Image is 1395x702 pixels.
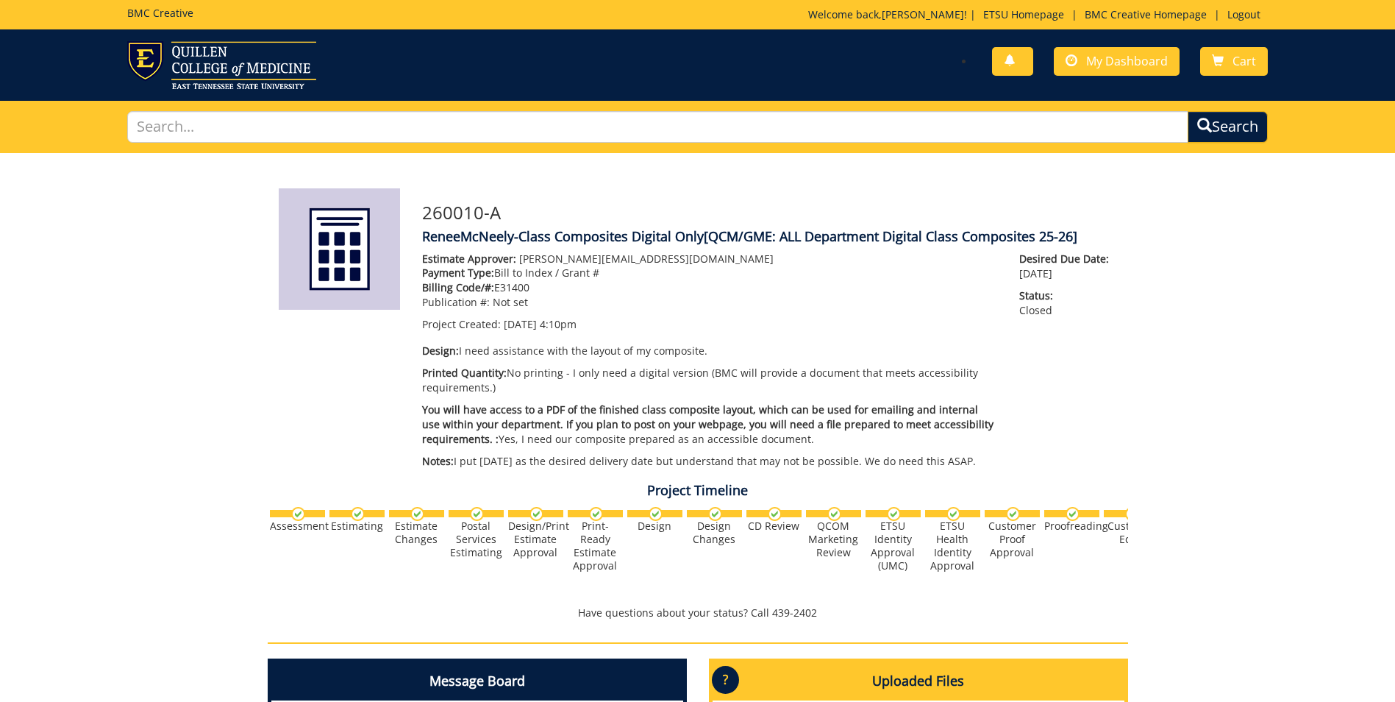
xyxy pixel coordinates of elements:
span: Design: [422,344,459,358]
p: Welcome back, ! | | | [808,7,1268,22]
p: [DATE] [1019,252,1116,281]
div: Estimating [329,520,385,533]
div: Customer Proof Approval [985,520,1040,559]
span: Estimate Approver: [422,252,516,266]
p: ? [712,666,739,694]
p: Yes, I need our composite prepared as an accessible document. [422,403,998,447]
span: You will have access to a PDF of the finished class composite layout, which can be used for email... [422,403,993,446]
img: checkmark [351,507,365,521]
p: Closed [1019,288,1116,318]
button: Search [1188,111,1268,143]
div: ETSU Health Identity Approval [925,520,980,572]
p: E31400 [422,280,998,295]
div: Design Changes [687,520,742,546]
a: [PERSON_NAME] [882,7,964,21]
img: checkmark [649,507,663,521]
p: I need assistance with the layout of my composite. [422,344,998,358]
div: Assessment [270,520,325,533]
a: My Dashboard [1054,47,1180,76]
a: BMC Creative Homepage [1077,7,1214,21]
p: Have questions about your status? Call 439-2402 [268,606,1128,620]
span: Status: [1019,288,1116,303]
img: checkmark [768,507,782,521]
div: ETSU Identity Approval (UMC) [866,520,921,572]
img: checkmark [708,507,722,521]
img: checkmark [1006,507,1020,521]
img: checkmark [589,507,603,521]
div: Design/Print Estimate Approval [508,520,563,559]
a: Cart [1200,47,1268,76]
span: [QCM/GME: ALL Department Digital Class Composites 25-26] [704,227,1077,245]
p: No printing - I only need a digital version (BMC will provide a document that meets accessibility... [422,366,998,395]
span: Payment Type: [422,266,494,280]
input: Search... [127,111,1188,143]
h5: BMC Creative [127,7,193,18]
a: ETSU Homepage [976,7,1071,21]
img: checkmark [1066,507,1080,521]
img: checkmark [887,507,901,521]
span: My Dashboard [1086,53,1168,69]
div: Proofreading [1044,520,1099,533]
div: Postal Services Estimating [449,520,504,559]
span: Notes: [422,454,454,468]
a: Logout [1220,7,1268,21]
img: checkmark [291,507,305,521]
h4: Message Board [271,662,683,701]
h3: 260010-A [422,203,1117,222]
p: I put [DATE] as the desired delivery date but understand that may not be possible. We do need thi... [422,454,998,469]
div: QCOM Marketing Review [806,520,861,559]
img: checkmark [470,507,484,521]
img: ETSU logo [127,41,316,89]
span: Publication #: [422,295,490,309]
p: [PERSON_NAME][EMAIL_ADDRESS][DOMAIN_NAME] [422,252,998,266]
img: Product featured image [279,188,400,310]
img: checkmark [529,507,543,521]
div: Design [627,520,682,533]
p: Bill to Index / Grant # [422,266,998,280]
img: checkmark [946,507,960,521]
span: [DATE] 4:10pm [504,317,577,331]
div: Print-Ready Estimate Approval [568,520,623,572]
h4: ReneeMcNeely-Class Composites Digital Only [422,230,1117,244]
div: CD Review [746,520,802,533]
img: checkmark [410,507,424,521]
img: checkmark [827,507,841,521]
span: Billing Code/#: [422,280,494,294]
h4: Uploaded Files [713,662,1124,701]
h4: Project Timeline [268,483,1128,498]
span: Printed Quantity: [422,366,507,380]
img: checkmark [1125,507,1139,521]
div: Estimate Changes [389,520,444,546]
span: Project Created: [422,317,501,331]
span: Not set [493,295,528,309]
span: Desired Due Date: [1019,252,1116,266]
div: Customer Edits [1104,520,1159,546]
span: Cart [1232,53,1256,69]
